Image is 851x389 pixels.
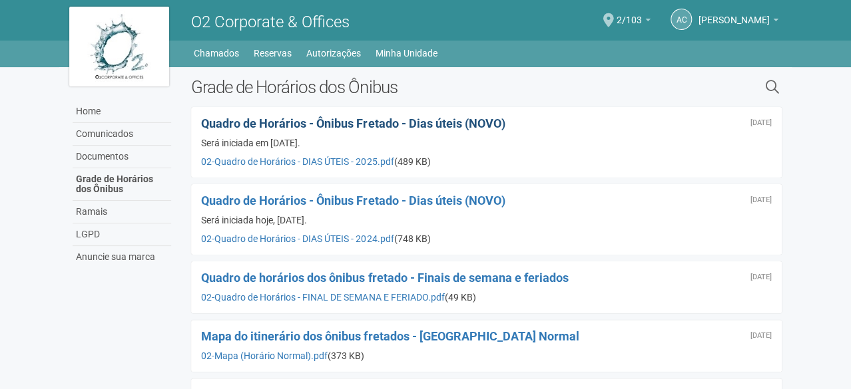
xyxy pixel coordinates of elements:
[201,233,772,245] div: (748 KB)
[201,156,394,167] a: 02-Quadro de Horários - DIAS ÚTEIS - 2025.pdf
[73,123,171,146] a: Comunicados
[73,201,171,223] a: Ramais
[201,156,772,168] div: (489 KB)
[671,9,692,30] a: AC
[254,44,292,63] a: Reservas
[201,137,772,149] div: Será iniciada em [DATE].
[201,271,568,285] a: Quadro de horários dos ônibus fretado - Finais de semana e feriados
[306,44,361,63] a: Autorizações
[191,13,350,31] span: O2 Corporate & Offices
[201,233,394,244] a: 02-Quadro de Horários - DIAS ÚTEIS - 2024.pdf
[73,246,171,268] a: Anuncie sua marca
[201,350,772,362] div: (373 KB)
[201,214,772,226] div: Será iniciada hoje, [DATE].
[73,168,171,201] a: Grade de Horários dos Ônibus
[73,223,171,246] a: LGPD
[617,17,651,27] a: 2/103
[750,273,772,281] div: Sexta-feira, 23 de outubro de 2020 às 16:55
[191,77,629,97] h2: Grade de Horários dos Ônibus
[617,2,642,25] span: 2/103
[750,196,772,204] div: Segunda-feira, 13 de maio de 2024 às 11:08
[73,100,171,123] a: Home
[699,17,778,27] a: [PERSON_NAME]
[194,44,239,63] a: Chamados
[376,44,437,63] a: Minha Unidade
[201,292,444,303] a: 02-Quadro de Horários - FINAL DE SEMANA E FERIADO.pdf
[201,291,772,303] div: (49 KB)
[699,2,770,25] span: Anna Carolina Yorio Vianna
[201,116,505,130] a: Quadro de Horários - Ônibus Fretado - Dias úteis (NOVO)
[201,194,505,207] a: Quadro de Horários - Ônibus Fretado - Dias úteis (NOVO)
[69,7,169,86] img: logo.jpg
[750,119,772,127] div: Sexta-feira, 24 de janeiro de 2025 às 19:36
[201,329,579,343] a: Mapa do itinerário dos ônibus fretados - [GEOGRAPHIC_DATA] Normal
[73,146,171,168] a: Documentos
[201,350,328,361] a: 02-Mapa (Horário Normal).pdf
[750,332,772,340] div: Sexta-feira, 23 de outubro de 2020 às 16:54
